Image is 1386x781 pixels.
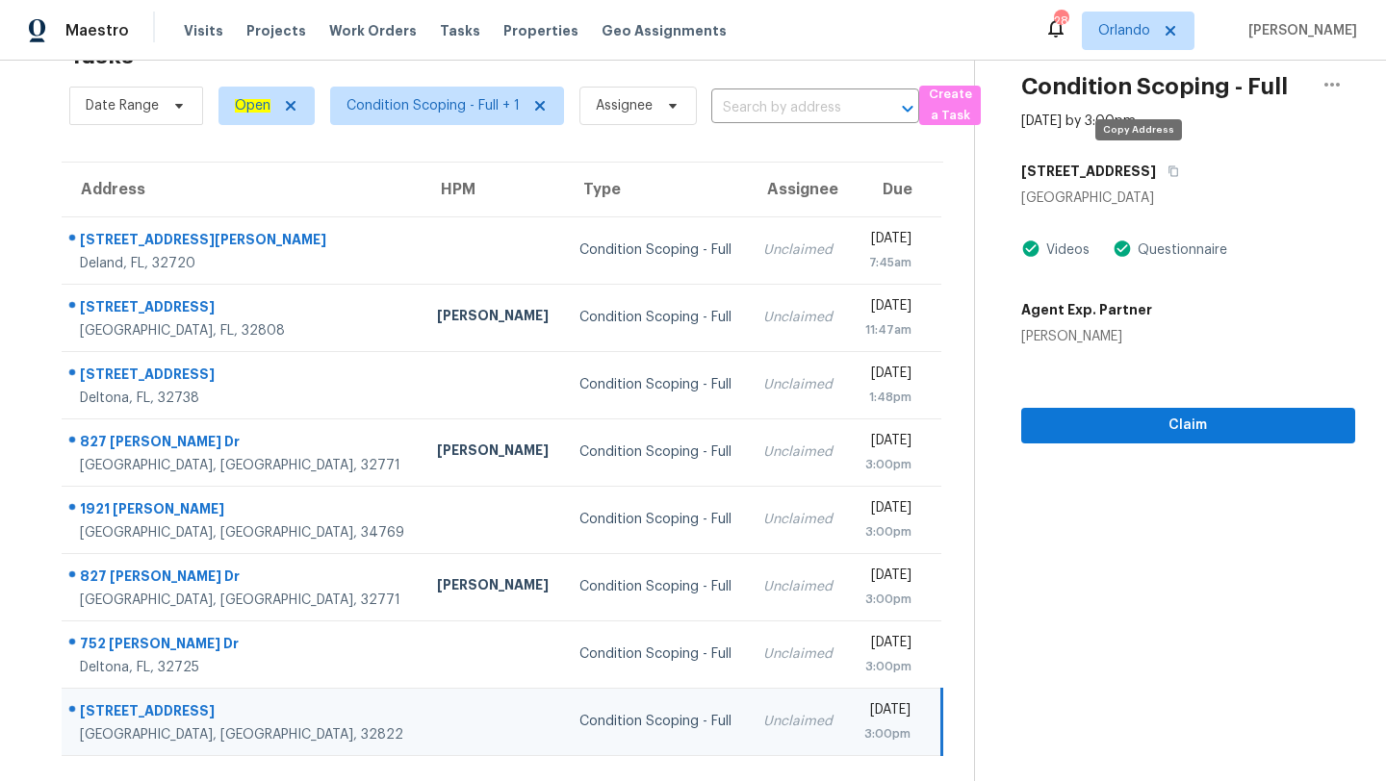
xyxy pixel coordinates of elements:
button: Create a Task [919,86,981,125]
div: Unclaimed [763,577,833,596]
div: Unclaimed [763,510,833,529]
span: Assignee [596,96,653,115]
th: Type [564,163,748,216]
span: Visits [184,21,223,40]
div: Condition Scoping - Full [579,712,732,731]
div: Deland, FL, 32720 [80,254,406,273]
h5: [STREET_ADDRESS] [1021,162,1156,181]
div: [PERSON_NAME] [437,441,550,465]
button: Open [894,95,921,122]
div: Unclaimed [763,442,833,462]
div: Questionnaire [1132,240,1227,260]
div: Unclaimed [763,712,833,731]
div: Unclaimed [763,308,833,327]
input: Search by address [711,93,865,123]
div: [DATE] by 3:00pm [1021,112,1136,131]
div: Unclaimed [763,240,833,260]
span: Geo Assignments [602,21,727,40]
div: Condition Scoping - Full [579,375,732,394]
span: Maestro [65,21,129,40]
div: [DATE] [863,431,911,455]
div: 827 [PERSON_NAME] Dr [80,567,406,591]
div: Condition Scoping - Full [579,308,732,327]
div: Condition Scoping - Full [579,240,732,260]
div: 28 [1054,12,1067,31]
div: [DATE] [863,364,911,388]
div: 1921 [PERSON_NAME] [80,499,406,523]
span: Projects [246,21,306,40]
div: 827 [PERSON_NAME] Dr [80,432,406,456]
span: Work Orders [329,21,417,40]
div: [GEOGRAPHIC_DATA], [GEOGRAPHIC_DATA], 32822 [80,725,406,744]
div: [GEOGRAPHIC_DATA], [GEOGRAPHIC_DATA], 32771 [80,456,406,475]
div: Deltona, FL, 32725 [80,658,406,677]
div: [PERSON_NAME] [437,575,550,599]
div: [GEOGRAPHIC_DATA], [GEOGRAPHIC_DATA], 34769 [80,523,406,542]
span: Create a Task [929,84,971,128]
div: Unclaimed [763,375,833,394]
div: 3:00pm [863,522,911,542]
div: [DATE] [863,566,911,590]
div: 1:48pm [863,388,911,407]
div: [GEOGRAPHIC_DATA], [GEOGRAPHIC_DATA], 32771 [80,591,406,610]
div: [PERSON_NAME] [437,306,550,330]
ah_el_jm_1744035306855: Open [235,99,270,113]
div: [DATE] [863,296,911,320]
div: [DATE] [863,633,911,657]
div: Unclaimed [763,644,833,664]
h5: Agent Exp. Partner [1021,300,1152,319]
div: [STREET_ADDRESS][PERSON_NAME] [80,230,406,254]
div: Videos [1040,240,1090,260]
img: Artifact Present Icon [1113,239,1132,259]
div: [STREET_ADDRESS] [80,365,406,389]
span: Tasks [440,24,480,38]
button: Claim [1021,408,1355,443]
span: [PERSON_NAME] [1241,21,1357,40]
div: 3:00pm [863,657,911,676]
div: [DATE] [863,700,910,724]
div: 3:00pm [863,590,911,609]
div: [GEOGRAPHIC_DATA], FL, 32808 [80,321,406,340]
div: 11:47am [863,320,911,340]
span: Date Range [86,96,159,115]
div: 7:45am [863,253,911,272]
h2: Condition Scoping - Full [1021,77,1288,96]
div: Condition Scoping - Full [579,644,732,664]
div: Condition Scoping - Full [579,442,732,462]
span: Claim [1037,414,1340,438]
img: Artifact Present Icon [1021,239,1040,259]
div: Condition Scoping - Full [579,577,732,596]
span: Properties [503,21,578,40]
th: Due [848,163,941,216]
th: Address [62,163,422,216]
th: Assignee [748,163,848,216]
div: [PERSON_NAME] [1021,327,1152,346]
div: [GEOGRAPHIC_DATA] [1021,189,1355,208]
div: Deltona, FL, 32738 [80,389,406,408]
div: 752 [PERSON_NAME] Dr [80,634,406,658]
div: Condition Scoping - Full [579,510,732,529]
div: [STREET_ADDRESS] [80,701,406,725]
th: HPM [422,163,565,216]
div: [DATE] [863,498,911,522]
span: Condition Scoping - Full + 1 [346,96,520,115]
div: [STREET_ADDRESS] [80,297,406,321]
span: Orlando [1098,21,1150,40]
div: [DATE] [863,229,911,253]
h2: Tasks [69,46,134,65]
div: 3:00pm [863,724,910,743]
div: 3:00pm [863,455,911,474]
